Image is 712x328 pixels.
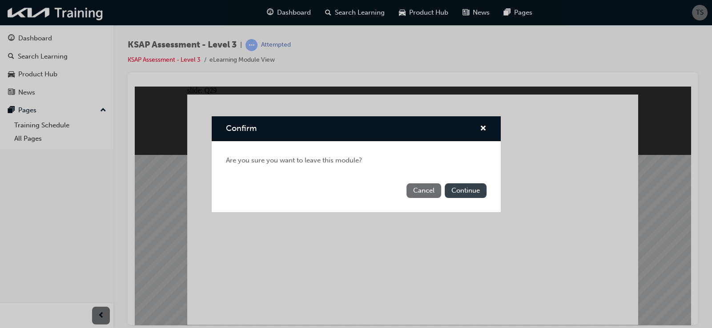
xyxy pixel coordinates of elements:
div: Confirm [212,116,501,212]
button: cross-icon [480,123,487,134]
span: cross-icon [480,125,487,133]
button: Cancel [406,183,441,198]
div: Are you sure you want to leave this module? [212,141,501,180]
span: Confirm [226,123,257,133]
button: Continue [445,183,487,198]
